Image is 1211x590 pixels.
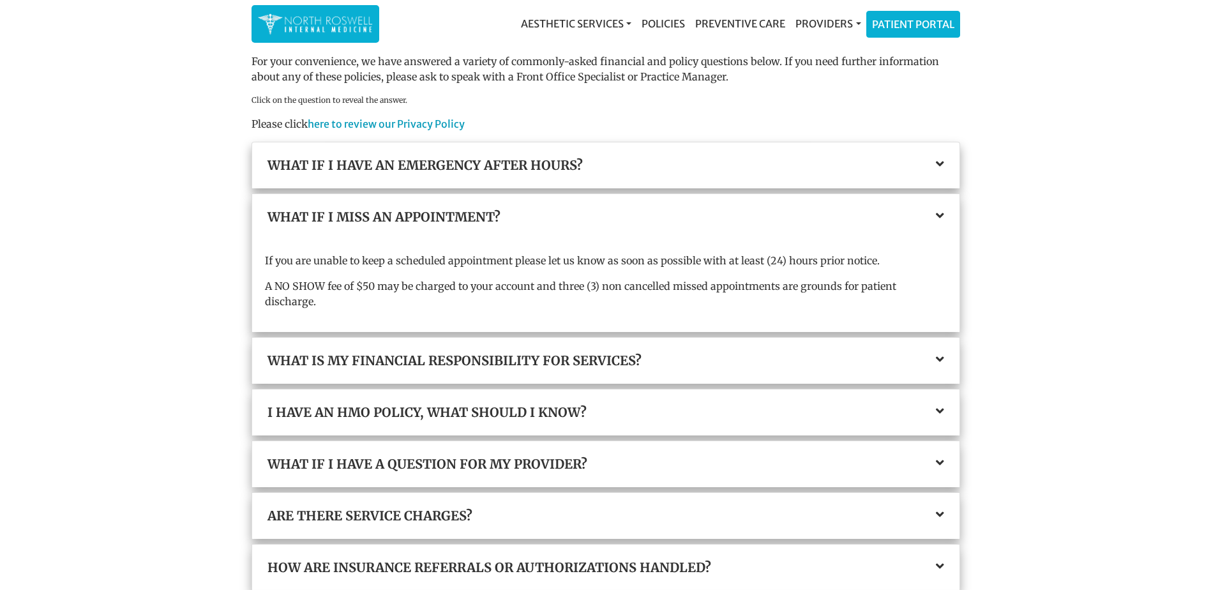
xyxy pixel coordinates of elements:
p: A NO SHOW fee of $50 may be charged to your account and three (3) non cancelled missed appointmen... [265,278,947,309]
a: Preventive Care [690,11,790,36]
a: Providers [790,11,866,36]
a: What is my financial responsibility for services? [267,353,944,368]
a: How are insurance referrals or authorizations handled? [267,560,944,575]
a: Patient Portal [867,11,959,37]
p: If you are unable to keep a scheduled appointment please let us know as soon as possible with at ... [265,253,947,268]
img: North Roswell Internal Medicine [258,11,373,36]
a: What if I miss an appointment? [267,209,944,225]
a: What if I have an emergency after hours? [267,158,944,173]
a: Policies [636,11,690,36]
a: Aesthetic Services [516,11,636,36]
p: For your convenience, we have answered a variety of commonly-asked financial and policy questions... [252,54,960,84]
p: Please click [252,116,960,132]
a: I have an HMO policy, what should I know? [267,405,944,420]
p: Click on the question to reveal the answer. [252,95,960,106]
a: Are there service charges? [267,508,944,524]
a: What if I have a question for my provider? [267,457,944,472]
a: here to review our Privacy Policy [308,117,465,130]
h1: Policies [252,18,960,49]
